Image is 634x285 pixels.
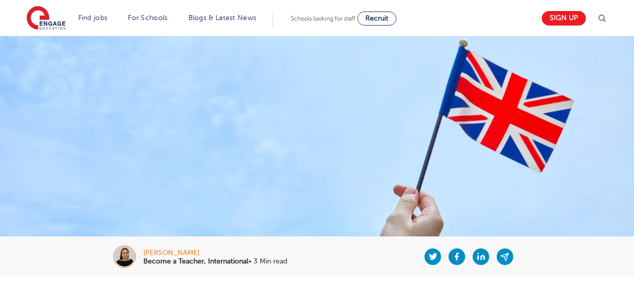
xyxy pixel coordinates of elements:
img: Engage Education [27,6,66,31]
span: Recruit [365,15,388,22]
b: Become a Teacher, International [143,257,249,265]
a: Recruit [357,12,396,26]
a: For Schools [128,14,167,22]
p: • 3 Min read [143,258,287,265]
a: Sign up [542,11,586,26]
a: Blogs & Latest News [188,14,257,22]
div: [PERSON_NAME] [143,249,287,256]
span: Schools looking for staff [291,15,355,22]
a: Find jobs [78,14,108,22]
